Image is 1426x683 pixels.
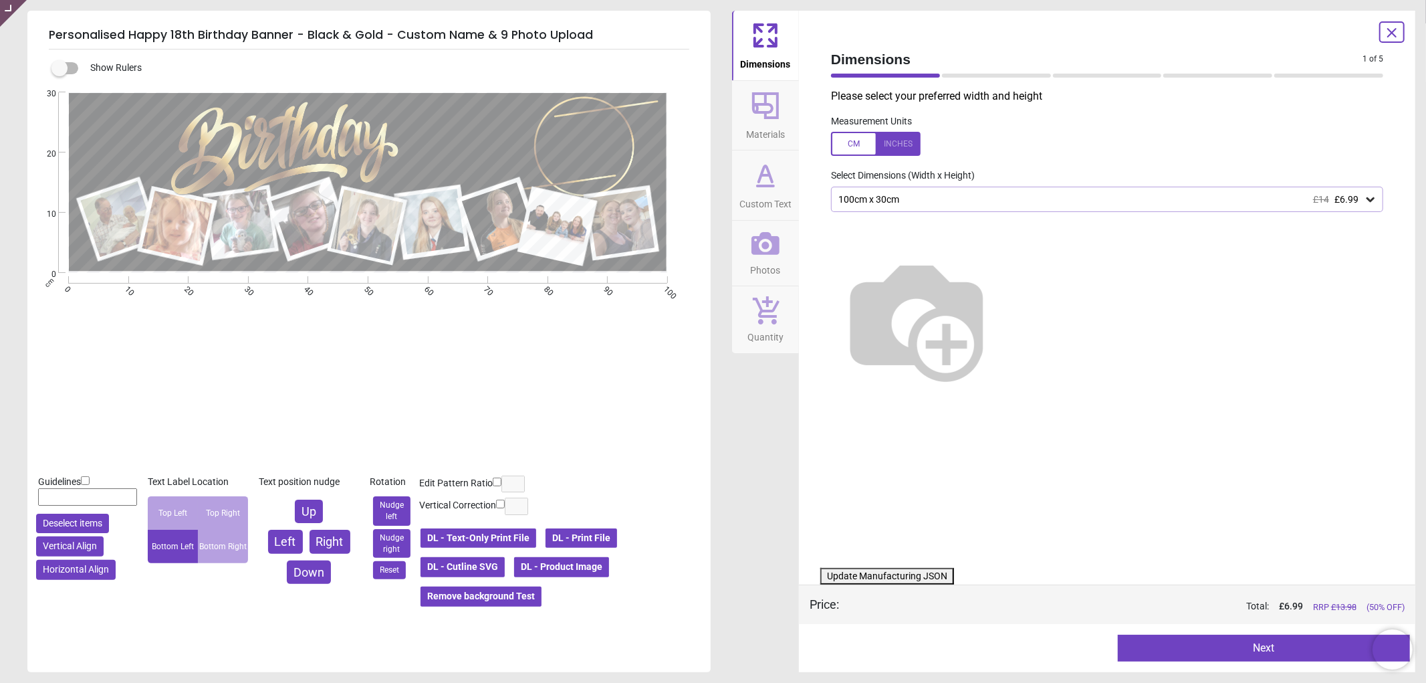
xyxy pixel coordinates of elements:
button: Right [310,530,350,553]
button: Horizontal Align [36,560,116,580]
div: Total: [859,600,1405,613]
button: Left [268,530,303,553]
h5: Personalised Happy 18th Birthday Banner - Black & Gold - Custom Name & 9 Photo Upload [49,21,689,50]
button: Reset [373,561,406,579]
button: Deselect items [36,514,109,534]
iframe: Brevo live chat [1373,629,1413,670]
button: Materials [732,81,799,151]
button: Nudge left [373,496,410,526]
button: Dimensions [732,11,799,80]
span: £ [1279,600,1303,613]
div: Text Label Location [148,476,248,489]
button: Up [295,500,323,523]
div: Top Left [148,496,198,530]
span: (50% OFF) [1366,601,1405,613]
button: Photos [732,221,799,286]
p: Please select your preferred width and height [831,89,1394,104]
div: Rotation [370,476,414,489]
button: Vertical Align [36,536,104,557]
span: Custom Text [739,191,792,211]
span: Photos [751,258,781,278]
span: £14 [1313,194,1329,205]
span: Materials [746,122,785,142]
button: Custom Text [732,151,799,220]
span: 1 of 5 [1362,54,1383,65]
button: Nudge right [373,529,410,559]
button: DL - Product Image [513,556,610,579]
div: Show Rulers [60,60,711,76]
span: RRP [1313,601,1356,613]
span: Guidelines [38,476,81,487]
button: Down [287,561,331,584]
div: Price : [810,596,839,613]
label: Edit Pattern Ratio [419,477,493,490]
button: DL - Cutline SVG [419,556,506,579]
button: DL - Print File [544,527,618,550]
div: Top Right [198,496,248,530]
label: Measurement Units [831,115,912,128]
div: 100cm x 30cm [837,194,1364,205]
div: Bottom Left [148,530,198,563]
div: Bottom Right [198,530,248,563]
img: Helper for size comparison [831,233,1002,405]
button: Quantity [732,286,799,353]
span: £ 13.98 [1331,602,1356,612]
button: Update Manufacturing JSON [820,568,954,585]
button: Next [1118,635,1410,662]
span: 30 [31,88,56,100]
span: Dimensions [831,50,1362,69]
label: Select Dimensions (Width x Height) [820,169,975,183]
div: Text position nudge [259,476,359,489]
span: £6.99 [1334,194,1358,205]
label: Vertical Correction [419,499,496,512]
button: DL - Text-Only Print File [419,527,538,550]
span: 6.99 [1284,601,1303,611]
span: Dimensions [741,52,791,72]
span: Quantity [747,324,784,345]
button: Remove background Test [419,585,543,608]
